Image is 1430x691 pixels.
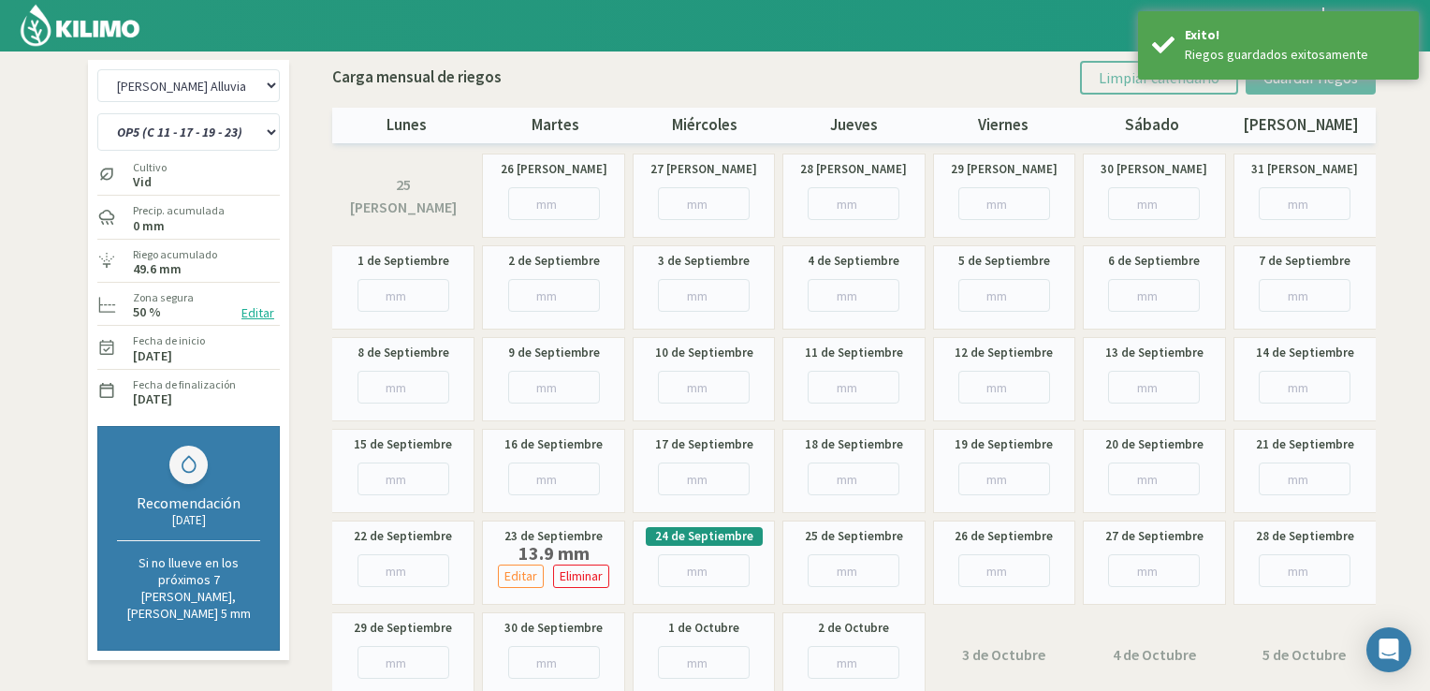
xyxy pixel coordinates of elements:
[332,66,502,90] p: Carga mensual de riegos
[808,646,899,679] input: mm
[133,202,225,219] label: Precip. acumulada
[1262,643,1346,666] label: 5 de Octubre
[117,493,260,512] div: Recomendación
[1113,643,1196,666] label: 4 de Octubre
[1256,435,1354,454] label: 21 de Septiembre
[1259,554,1350,587] input: mm
[236,302,280,324] button: Editar
[800,160,907,179] label: 28 [PERSON_NAME]
[504,566,537,587] p: Editar
[958,463,1050,495] input: mm
[133,220,165,232] label: 0 mm
[928,113,1077,138] p: viernes
[357,279,449,312] input: mm
[958,371,1050,404] input: mm
[133,393,172,405] label: [DATE]
[357,646,449,679] input: mm
[658,646,750,679] input: mm
[958,554,1050,587] input: mm
[780,113,928,138] p: jueves
[342,173,465,219] label: 25 [PERSON_NAME]
[668,619,739,638] label: 1 de Octubre
[133,176,167,188] label: Vid
[808,554,899,587] input: mm
[805,344,903,362] label: 11 de Septiembre
[1185,45,1405,65] div: Riegos guardados exitosamente
[655,435,753,454] label: 17 de Septiembre
[808,371,899,404] input: mm
[1101,160,1207,179] label: 30 [PERSON_NAME]
[1185,25,1405,45] div: Exito!
[658,554,750,587] input: mm
[658,371,750,404] input: mm
[1105,527,1204,546] label: 27 de Septiembre
[1366,627,1411,672] div: Open Intercom Messenger
[508,646,600,679] input: mm
[1259,187,1350,220] input: mm
[658,252,750,271] label: 3 de Septiembre
[655,527,753,546] label: 24 de Septiembre
[1105,344,1204,362] label: 13 de Septiembre
[481,113,630,138] p: martes
[504,435,603,454] label: 16 de Septiembre
[958,187,1050,220] input: mm
[133,332,205,349] label: Fecha de inicio
[1108,187,1200,220] input: mm
[658,463,750,495] input: mm
[805,435,903,454] label: 18 de Septiembre
[1108,463,1200,495] input: mm
[951,160,1058,179] label: 29 [PERSON_NAME]
[560,566,603,587] p: Eliminar
[133,263,182,275] label: 49.6 mm
[1108,371,1200,404] input: mm
[133,246,217,263] label: Riego acumulado
[1105,435,1204,454] label: 20 de Septiembre
[357,344,449,362] label: 8 de Septiembre
[808,279,899,312] input: mm
[133,306,161,318] label: 50 %
[958,252,1050,271] label: 5 de Septiembre
[504,527,603,546] label: 23 de Septiembre
[508,279,600,312] input: mm
[117,512,260,528] div: [DATE]
[498,565,544,588] button: Editar
[1108,279,1200,312] input: mm
[354,435,452,454] label: 15 de Septiembre
[650,160,757,179] label: 27 [PERSON_NAME]
[1080,61,1238,95] button: Limpiar calendario
[655,344,753,362] label: 10 de Septiembre
[19,3,141,48] img: Kilimo
[1256,344,1354,362] label: 14 de Septiembre
[508,344,600,362] label: 9 de Septiembre
[354,527,452,546] label: 22 de Septiembre
[1256,527,1354,546] label: 28 de Septiembre
[962,643,1045,666] label: 3 de Octubre
[354,619,452,638] label: 29 de Septiembre
[658,187,750,220] input: mm
[493,546,614,561] label: 13.9 mm
[658,279,750,312] input: mm
[508,463,600,495] input: mm
[508,187,600,220] input: mm
[1251,160,1358,179] label: 31 [PERSON_NAME]
[117,554,260,622] p: Si no llueve en los próximos 7 [PERSON_NAME], [PERSON_NAME] 5 mm
[357,371,449,404] input: mm
[133,289,194,306] label: Zona segura
[805,527,903,546] label: 25 de Septiembre
[808,187,899,220] input: mm
[818,619,889,638] label: 2 de Octubre
[508,371,600,404] input: mm
[955,344,1053,362] label: 12 de Septiembre
[1259,252,1350,271] label: 7 de Septiembre
[955,435,1053,454] label: 19 de Septiembre
[357,554,449,587] input: mm
[508,252,600,271] label: 2 de Septiembre
[1099,68,1219,87] span: Limpiar calendario
[357,252,449,271] label: 1 de Septiembre
[955,527,1053,546] label: 26 de Septiembre
[631,113,780,138] p: miércoles
[504,619,603,638] label: 30 de Septiembre
[1259,463,1350,495] input: mm
[357,463,449,495] input: mm
[1077,113,1226,138] p: sábado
